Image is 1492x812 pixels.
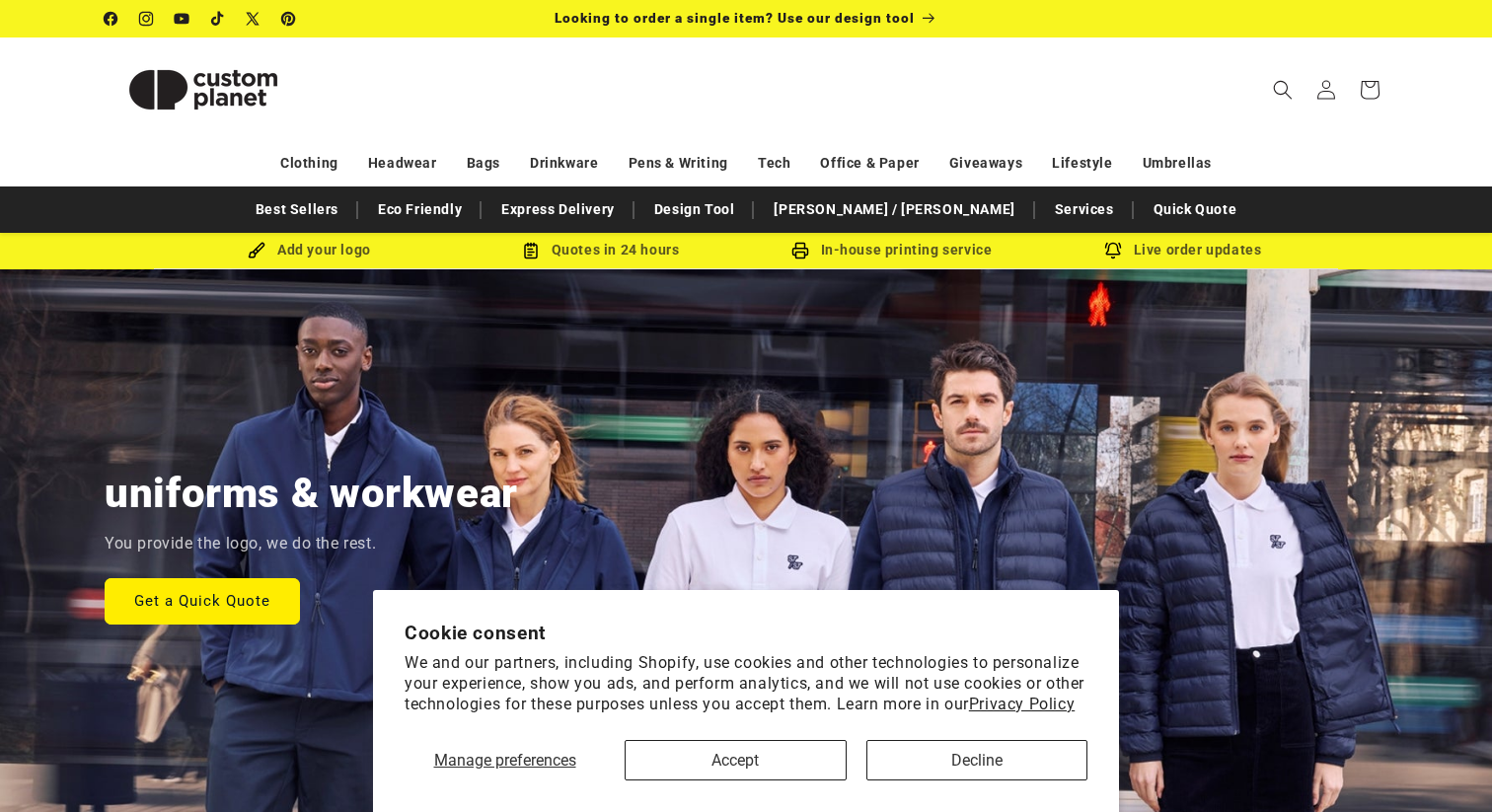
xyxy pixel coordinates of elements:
[491,192,625,227] a: Express Delivery
[820,146,919,181] a: Office & Paper
[530,146,598,181] a: Drinkware
[1143,146,1212,181] a: Umbrellas
[791,242,809,259] img: In-house printing
[758,146,790,181] a: Tech
[1045,192,1124,227] a: Services
[969,695,1075,713] a: Privacy Policy
[949,146,1022,181] a: Giveaways
[1261,68,1305,111] summary: Search
[105,45,302,134] img: Custom Planet
[434,751,576,770] span: Manage preferences
[555,10,915,26] span: Looking to order a single item? Use our design tool
[246,192,348,227] a: Best Sellers
[746,238,1037,262] div: In-house printing service
[405,653,1087,714] p: We and our partners, including Shopify, use cookies and other technologies to personalize your ex...
[644,192,745,227] a: Design Tool
[764,192,1024,227] a: [PERSON_NAME] / [PERSON_NAME]
[105,577,300,624] a: Get a Quick Quote
[625,740,847,780] button: Accept
[455,238,746,262] div: Quotes in 24 hours
[280,146,338,181] a: Clothing
[164,238,455,262] div: Add your logo
[629,146,728,181] a: Pens & Writing
[1393,717,1492,812] iframe: Chat Widget
[467,146,500,181] a: Bags
[1104,242,1122,259] img: Order updates
[1037,238,1328,262] div: Live order updates
[405,622,1087,644] h2: Cookie consent
[105,467,518,520] h2: uniforms & workwear
[248,242,265,259] img: Brush Icon
[1144,192,1247,227] a: Quick Quote
[368,146,437,181] a: Headwear
[405,740,605,780] button: Manage preferences
[368,192,472,227] a: Eco Friendly
[866,740,1088,780] button: Decline
[522,242,540,259] img: Order Updates Icon
[105,530,376,558] p: You provide the logo, we do the rest.
[98,37,310,141] a: Custom Planet
[1052,146,1112,181] a: Lifestyle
